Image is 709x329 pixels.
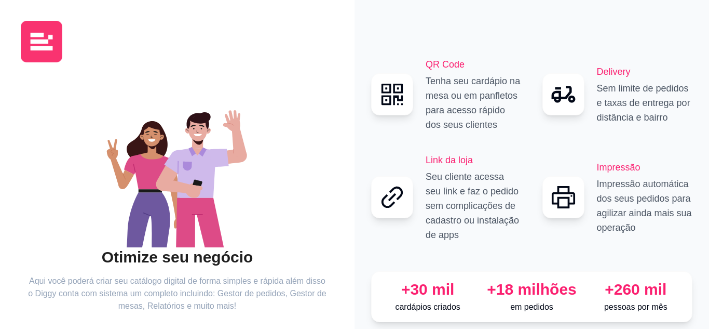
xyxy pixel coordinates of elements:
[426,153,522,167] h2: Link da loja
[28,275,327,312] article: Aqui você poderá criar seu catálogo digital de forma simples e rápida além disso o Diggy conta co...
[597,160,693,175] h2: Impressão
[597,177,693,235] p: Impressão automática dos seus pedidos para agilizar ainda mais sua operação
[380,301,475,313] p: cardápios criados
[426,57,522,72] h2: QR Code
[426,169,522,242] p: Seu cliente acessa seu link e faz o pedido sem complicações de cadastro ou instalação de apps
[597,64,693,79] h2: Delivery
[588,280,684,299] div: +260 mil
[21,21,62,62] img: logo
[484,280,579,299] div: +18 milhões
[588,301,684,313] p: pessoas por mês
[28,91,327,247] div: animation
[380,280,475,299] div: +30 mil
[484,301,579,313] p: em pedidos
[597,81,693,125] p: Sem limite de pedidos e taxas de entrega por distância e bairro
[28,247,327,267] h2: Otimize seu negócio
[426,74,522,132] p: Tenha seu cardápio na mesa ou em panfletos para acesso rápido dos seus clientes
